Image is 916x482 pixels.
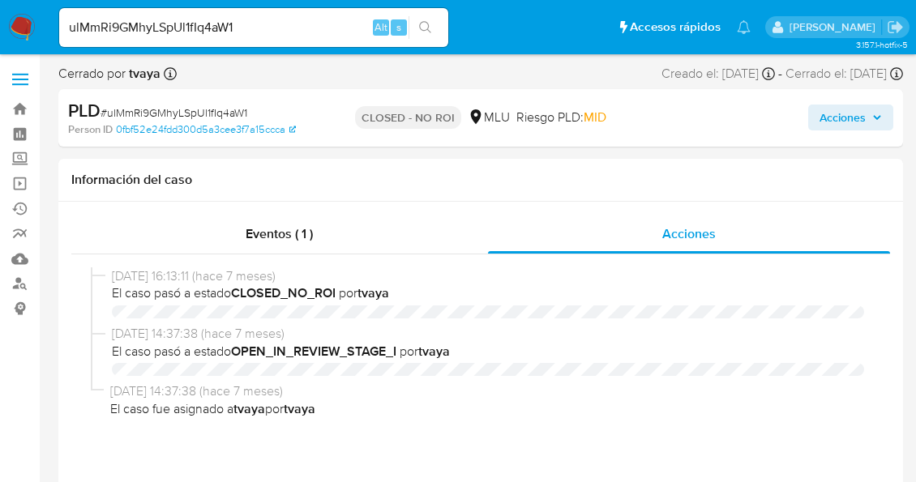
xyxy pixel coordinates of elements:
[231,284,336,302] b: CLOSED_NO_ROI
[396,19,401,35] span: s
[409,16,442,39] button: search-icon
[233,399,265,418] b: tvaya
[790,19,881,35] p: giorgio.franco@mercadolibre.com
[59,17,448,38] input: Buscar usuario o caso...
[887,19,904,36] a: Salir
[68,122,113,137] b: Person ID
[375,19,387,35] span: Alt
[231,342,396,360] b: OPEN_IN_REVIEW_STAGE_I
[737,20,751,34] a: Notificaciones
[355,106,461,129] p: CLOSED - NO ROI
[246,224,313,243] span: Eventos ( 1 )
[112,284,864,302] span: El caso pasó a estado por
[468,109,510,126] div: MLU
[110,400,864,418] span: El caso fue asignado a por
[110,382,864,400] span: [DATE] 14:37:38 (hace 7 meses)
[58,65,161,83] span: Cerrado por
[584,108,606,126] span: MID
[820,105,866,130] span: Acciones
[630,19,721,36] span: Accesos rápidos
[112,325,864,343] span: [DATE] 14:37:38 (hace 7 meses)
[808,105,893,130] button: Acciones
[661,65,775,83] div: Creado el: [DATE]
[284,399,315,418] b: tvaya
[112,267,864,285] span: [DATE] 16:13:11 (hace 7 meses)
[68,97,101,123] b: PLD
[778,65,782,83] span: -
[126,64,161,83] b: tvaya
[516,109,606,126] span: Riesgo PLD:
[112,343,864,360] span: El caso pasó a estado por
[71,172,890,188] h1: Información del caso
[101,105,247,121] span: # ulMmRi9GMhyLSpUl1fIq4aW1
[785,65,903,83] div: Cerrado el: [DATE]
[116,122,296,137] a: 0fbf52e24fdd300d5a3cee3f7a15ccca
[418,342,450,360] b: tvaya
[357,284,389,302] b: tvaya
[662,224,716,243] span: Acciones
